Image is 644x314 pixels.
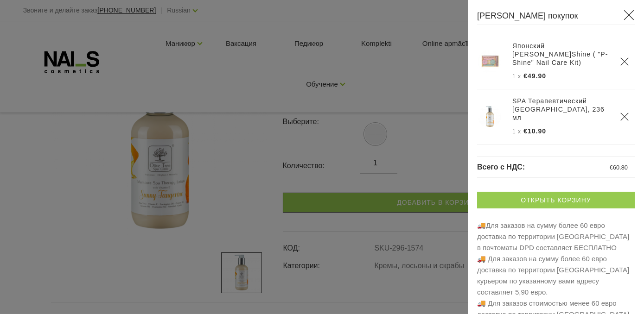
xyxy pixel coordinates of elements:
span: €10.90 [523,127,546,135]
h3: [PERSON_NAME] покупок [477,9,635,25]
a: Delete [620,112,629,121]
span: 1 x [512,73,521,80]
a: Японский [PERSON_NAME]Shine ( "P-Shine" Nail Care Kit) [512,42,609,67]
span: 1 x [512,128,521,135]
span: Всего с НДС: [477,163,525,171]
a: Открыть корзину [477,192,635,208]
a: Delete [620,57,629,66]
span: 60.80 [613,164,628,171]
a: SPA Терапевтический [GEOGRAPHIC_DATA], 236 мл [512,97,609,122]
span: €49.90 [523,72,546,80]
span: € [610,164,613,171]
